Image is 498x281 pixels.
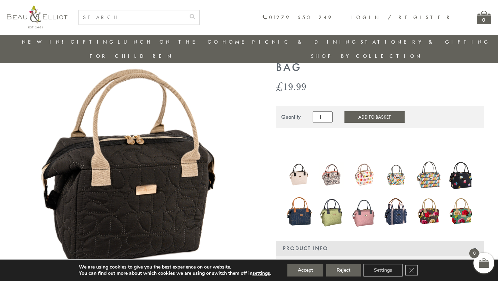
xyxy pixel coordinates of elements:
[344,111,405,123] button: Add to Basket
[416,159,442,193] a: Carnaby eclipse convertible lunch bag
[79,10,185,25] input: SEARCH
[448,196,474,227] img: Sarah Kelleher convertible lunch bag teal
[384,196,409,227] img: Monogram Midnight Convertible Lunch Bag
[276,79,283,93] span: £
[416,197,442,226] img: Sarah Kelleher Lunch Bag Dark Stone
[276,48,484,74] h1: Oxford Jet Convertible Lunch Bag
[477,11,491,24] a: 0
[252,270,270,277] button: settings
[469,248,479,258] span: 0
[275,132,380,149] iframe: Secure express checkout frame
[22,38,68,45] a: New in!
[351,194,377,230] a: Oxford quilted lunch bag mallow
[118,38,220,45] a: Lunch On The Go
[276,241,484,256] div: Product Info
[416,159,442,191] img: Carnaby eclipse convertible lunch bag
[90,53,174,60] a: For Children
[262,15,333,20] a: 01279 653 249
[363,264,403,277] button: Settings
[326,264,361,277] button: Reject
[71,38,116,45] a: Gifting
[319,194,344,230] a: Oxford quilted lunch bag pistachio
[222,38,250,45] a: Home
[286,194,312,228] img: Navy Broken-hearted Convertible Insulated Lunch Bag
[351,194,377,229] img: Oxford quilted lunch bag mallow
[286,194,312,230] a: Navy Broken-hearted Convertible Insulated Lunch Bag
[448,158,474,194] a: Emily convertible lunch bag
[360,38,490,45] a: Stationery & Gifting
[7,5,67,28] img: logo
[79,270,271,277] p: You can find out more about which cookies we are using or switch them off in .
[287,264,323,277] button: Accept
[319,194,344,229] img: Oxford quilted lunch bag pistachio
[405,265,418,275] button: Close GDPR Cookie Banner
[79,264,271,270] p: We are using cookies to give you the best experience on our website.
[448,196,474,228] a: Sarah Kelleher convertible lunch bag teal
[276,79,306,93] bdi: 19.99
[313,111,333,123] input: Product quantity
[380,132,486,149] iframe: Secure express checkout frame
[384,196,409,228] a: Monogram Midnight Convertible Lunch Bag
[448,158,474,192] img: Emily convertible lunch bag
[252,38,358,45] a: Picnic & Dining
[416,197,442,228] a: Sarah Kelleher Lunch Bag Dark Stone
[350,14,453,21] a: Login / Register
[281,114,301,120] div: Quantity
[311,53,423,60] a: Shop by collection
